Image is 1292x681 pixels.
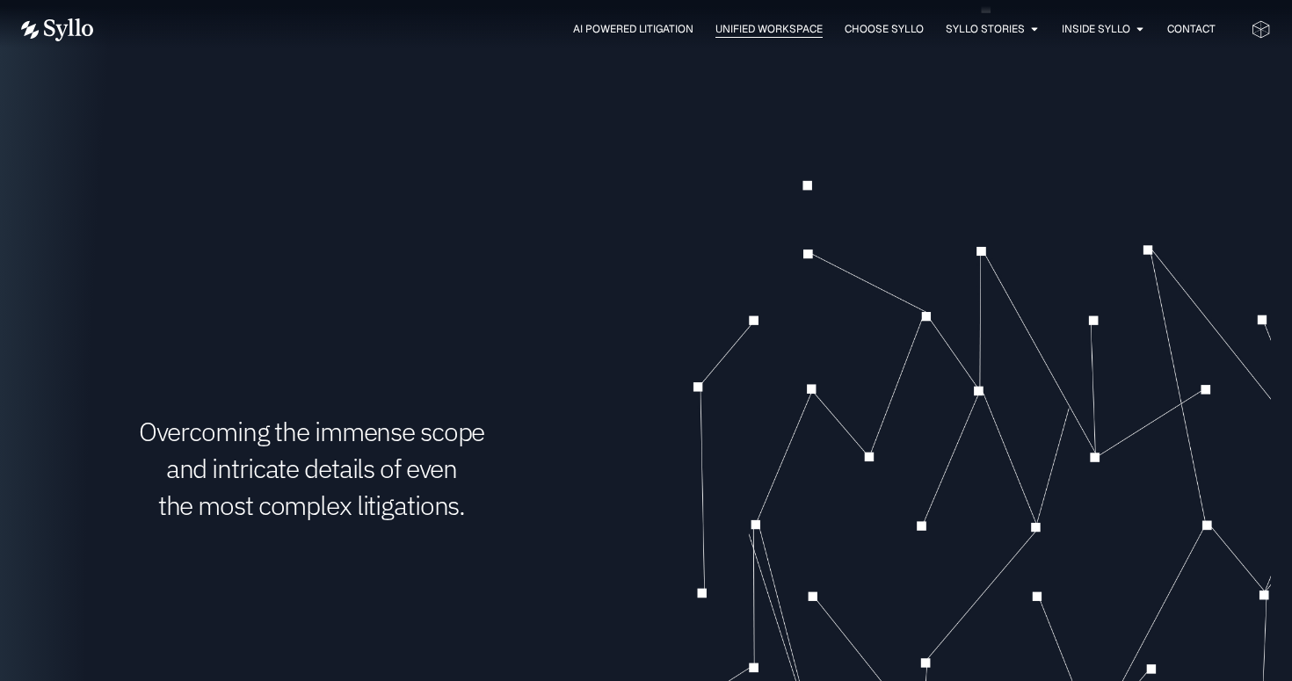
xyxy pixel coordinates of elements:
img: Vector [21,18,93,41]
nav: Menu [128,21,1216,38]
a: Contact [1167,21,1216,37]
a: Choose Syllo [845,21,924,37]
a: Syllo Stories [946,21,1025,37]
div: Menu Toggle [128,21,1216,38]
a: Inside Syllo [1062,21,1130,37]
a: AI Powered Litigation [573,21,693,37]
a: Unified Workspace [715,21,823,37]
h1: Overcoming the immense scope and intricate details of even the most complex litigations. [21,413,602,524]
